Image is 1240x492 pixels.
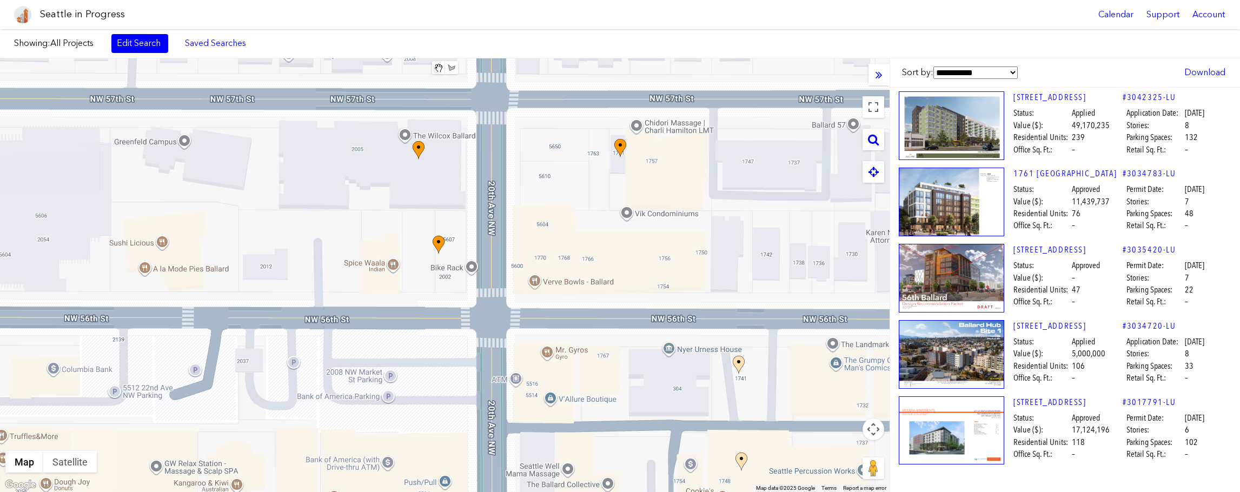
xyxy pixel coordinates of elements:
a: Open this area in Google Maps (opens a new window) [3,478,38,492]
span: Value ($): [1013,196,1070,208]
span: Office Sq. Ft.: [1013,448,1070,460]
span: Parking Spaces: [1126,208,1183,220]
a: 1761 [GEOGRAPHIC_DATA] [1013,168,1123,179]
span: – [1185,448,1188,460]
span: – [1185,296,1188,308]
span: Stories: [1126,348,1183,360]
span: – [1185,220,1188,231]
span: – [1072,144,1075,156]
span: – [1072,220,1075,231]
span: Permit Date: [1126,183,1183,195]
span: 8 [1185,119,1189,131]
span: Parking Spaces: [1126,284,1183,296]
span: [DATE] [1185,183,1204,195]
a: Saved Searches [179,34,252,52]
span: Residential Units: [1013,360,1070,372]
span: Application Date: [1126,336,1183,348]
span: Applied [1072,107,1095,119]
span: Value ($): [1013,272,1070,284]
span: 5,000,000 [1072,348,1105,360]
span: Residential Units: [1013,208,1070,220]
a: Download [1179,63,1231,82]
span: 8 [1185,348,1189,360]
span: 132 [1185,131,1198,143]
span: 106 [1072,360,1085,372]
button: Map camera controls [863,418,884,440]
span: Parking Spaces: [1126,360,1183,372]
span: Value ($): [1013,424,1070,436]
span: Office Sq. Ft.: [1013,372,1070,384]
span: 22 [1185,284,1193,296]
a: [STREET_ADDRESS] [1013,320,1123,332]
a: [STREET_ADDRESS] [1013,244,1123,256]
img: 1.jpg [899,320,1004,389]
span: – [1185,144,1188,156]
a: Terms [821,485,837,491]
span: Stories: [1126,424,1183,436]
label: Sort by: [902,67,1018,79]
span: Approved [1072,183,1100,195]
span: 6 [1185,424,1189,436]
span: Retail Sq. Ft.: [1126,372,1183,384]
a: Report a map error [843,485,886,491]
span: Value ($): [1013,348,1070,360]
span: Permit Date: [1126,260,1183,271]
span: Office Sq. Ft.: [1013,144,1070,156]
span: 239 [1072,131,1085,143]
span: Value ($): [1013,119,1070,131]
span: 7 [1185,196,1189,208]
span: Status: [1013,412,1070,424]
span: 11,439,737 [1072,196,1110,208]
a: #3042325-LU [1123,91,1176,103]
span: Retail Sq. Ft.: [1126,144,1183,156]
span: All Projects [50,38,94,48]
span: Stories: [1126,272,1183,284]
span: [DATE] [1185,260,1204,271]
span: – [1072,372,1075,384]
span: Retail Sq. Ft.: [1126,296,1183,308]
span: Status: [1013,260,1070,271]
span: [DATE] [1185,336,1204,348]
a: #3017791-LU [1123,396,1176,408]
span: [DATE] [1185,412,1204,424]
span: – [1072,272,1075,284]
span: Parking Spaces: [1126,436,1183,448]
span: 48 [1185,208,1193,220]
img: Google [3,478,38,492]
span: – [1072,296,1075,308]
button: Drag Pegman onto the map to open Street View [863,457,884,479]
img: 1.jpg [899,396,1004,465]
span: Office Sq. Ft.: [1013,296,1070,308]
span: Retail Sq. Ft.: [1126,448,1183,460]
a: [STREET_ADDRESS] [1013,91,1123,103]
span: 49,170,235 [1072,119,1110,131]
span: Application Date: [1126,107,1183,119]
span: 47 [1072,284,1080,296]
select: Sort by: [933,67,1018,79]
span: Residential Units: [1013,131,1070,143]
span: Office Sq. Ft.: [1013,220,1070,231]
span: Residential Units: [1013,284,1070,296]
span: 118 [1072,436,1085,448]
button: Toggle fullscreen view [863,96,884,118]
span: Status: [1013,336,1070,348]
span: Residential Units: [1013,436,1070,448]
span: 76 [1072,208,1080,220]
span: Stories: [1126,119,1183,131]
img: 1.jpg [899,244,1004,313]
span: 102 [1185,436,1198,448]
button: Stop drawing [432,61,445,74]
span: Status: [1013,107,1070,119]
span: Parking Spaces: [1126,131,1183,143]
img: 1.jpg [899,168,1004,236]
h1: Seattle in Progress [40,8,125,21]
span: Approved [1072,412,1100,424]
span: Status: [1013,183,1070,195]
button: Show satellite imagery [43,451,97,473]
span: Stories: [1126,196,1183,208]
a: #3034783-LU [1123,168,1176,179]
span: 33 [1185,360,1193,372]
span: 7 [1185,272,1189,284]
span: Retail Sq. Ft.: [1126,220,1183,231]
img: favicon-96x96.png [14,6,31,23]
